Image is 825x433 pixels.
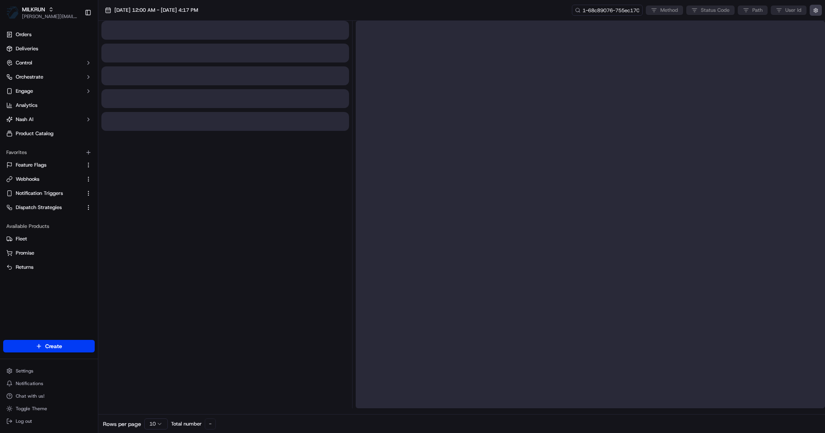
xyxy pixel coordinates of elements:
[16,235,27,242] span: Fleet
[3,3,81,22] button: MILKRUNMILKRUN[PERSON_NAME][EMAIL_ADDRESS][DOMAIN_NAME]
[3,201,95,214] button: Dispatch Strategies
[45,342,62,350] span: Create
[3,261,95,273] button: Returns
[16,45,38,52] span: Deliveries
[16,418,32,424] span: Log out
[16,161,46,169] span: Feature Flags
[6,161,82,169] a: Feature Flags
[16,102,37,109] span: Analytics
[3,57,95,69] button: Control
[3,113,95,126] button: Nash AI
[16,264,33,271] span: Returns
[3,173,95,185] button: Webhooks
[205,418,216,429] div: -
[16,405,47,412] span: Toggle Theme
[3,220,95,233] div: Available Products
[3,233,95,245] button: Fleet
[16,130,53,137] span: Product Catalog
[3,28,95,41] a: Orders
[3,42,95,55] a: Deliveries
[3,71,95,83] button: Orchestrate
[16,250,34,257] span: Promise
[3,365,95,376] button: Settings
[101,5,202,16] button: [DATE] 12:00 AM - [DATE] 4:17 PM
[3,146,95,159] div: Favorites
[16,31,31,38] span: Orders
[16,393,44,399] span: Chat with us!
[171,420,202,427] span: Total number
[6,250,92,257] a: Promise
[3,391,95,402] button: Chat with us!
[3,416,95,427] button: Log out
[3,340,95,352] button: Create
[6,6,19,19] img: MILKRUN
[16,176,39,183] span: Webhooks
[16,73,43,81] span: Orchestrate
[3,187,95,200] button: Notification Triggers
[16,88,33,95] span: Engage
[6,264,92,271] a: Returns
[16,368,33,374] span: Settings
[6,204,82,211] a: Dispatch Strategies
[16,380,43,387] span: Notifications
[3,247,95,259] button: Promise
[3,159,95,171] button: Feature Flags
[16,59,32,66] span: Control
[3,85,95,97] button: Engage
[16,116,33,123] span: Nash AI
[22,6,45,13] button: MILKRUN
[3,99,95,112] a: Analytics
[3,403,95,414] button: Toggle Theme
[3,127,95,140] a: Product Catalog
[16,204,62,211] span: Dispatch Strategies
[16,190,63,197] span: Notification Triggers
[103,420,141,428] span: Rows per page
[22,13,78,20] button: [PERSON_NAME][EMAIL_ADDRESS][DOMAIN_NAME]
[572,5,643,16] input: Type to search
[6,190,82,197] a: Notification Triggers
[3,378,95,389] button: Notifications
[114,7,198,14] span: [DATE] 12:00 AM - [DATE] 4:17 PM
[6,176,82,183] a: Webhooks
[6,235,92,242] a: Fleet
